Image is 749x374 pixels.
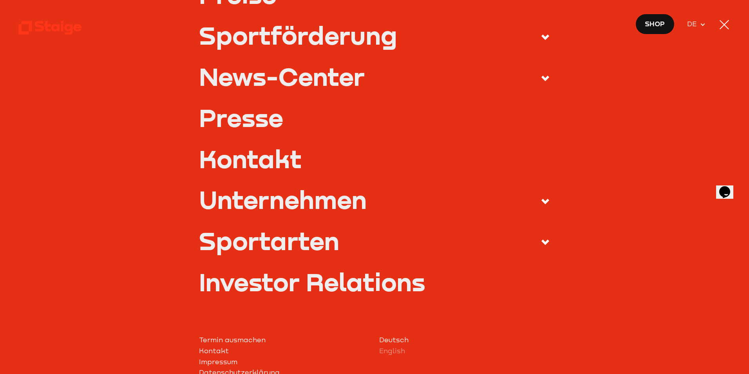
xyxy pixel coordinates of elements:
span: DE [687,19,700,30]
span: Shop [645,18,665,29]
a: Shop [635,14,675,34]
a: Kontakt [199,146,550,171]
div: Unternehmen [199,187,367,212]
iframe: chat widget [716,175,741,199]
div: Sportförderung [199,23,397,47]
a: Termin ausmachen [199,335,370,346]
a: Investor Relations [199,269,550,294]
a: Kontakt [199,346,370,357]
div: News-Center [199,64,365,89]
a: Presse [199,105,550,130]
a: English [379,346,550,357]
a: Impressum [199,357,370,368]
div: Sportarten [199,228,339,253]
a: Deutsch [379,335,550,346]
